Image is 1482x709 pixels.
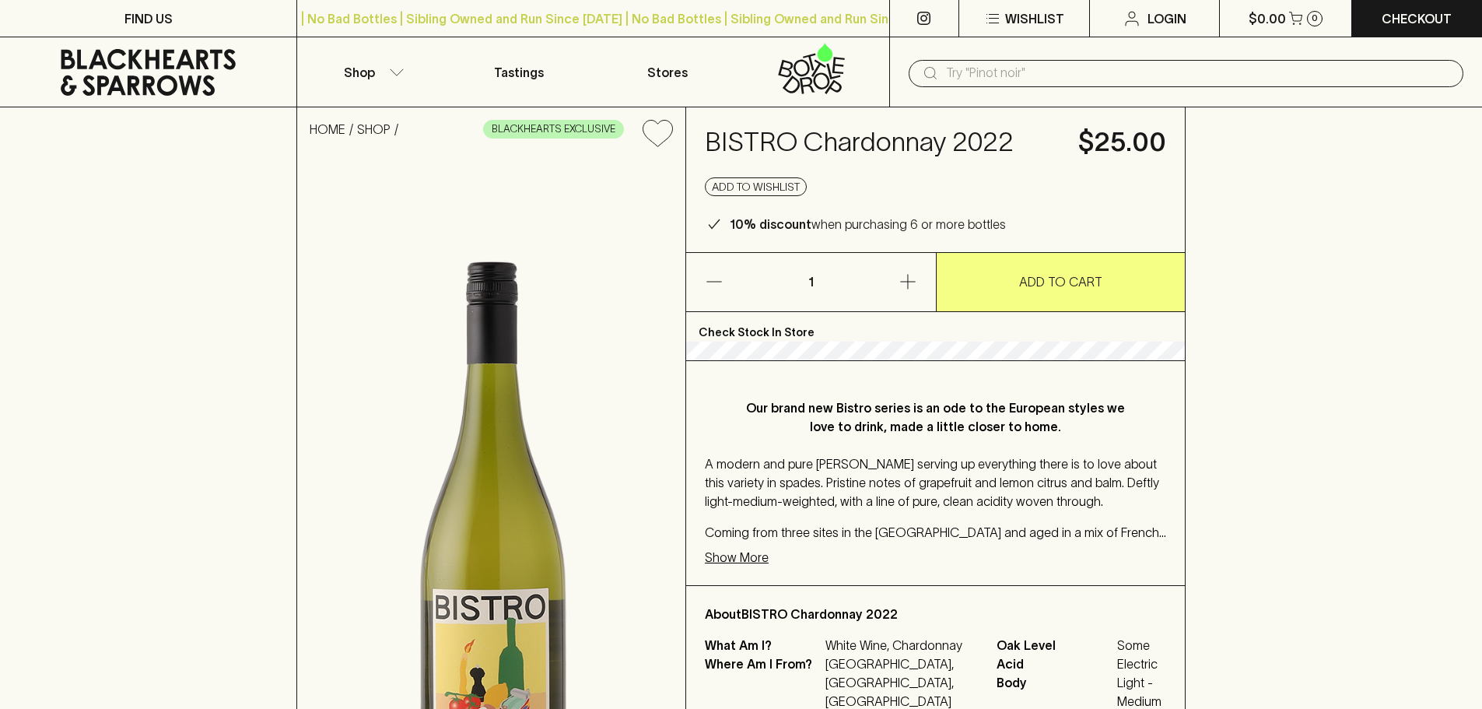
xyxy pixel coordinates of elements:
[705,126,1060,159] h4: BISTRO Chardonnay 2022
[124,9,173,28] p: FIND US
[1147,9,1186,28] p: Login
[297,37,445,107] button: Shop
[825,636,978,655] p: White Wine, Chardonnay
[1078,126,1166,159] h4: $25.00
[594,37,741,107] a: Stores
[937,253,1186,311] button: ADD TO CART
[1019,272,1102,291] p: ADD TO CART
[736,398,1135,436] p: Our brand new Bistro series is an ode to the European styles we love to drink, made a little clos...
[705,455,1166,511] p: A modern and pure [PERSON_NAME] serving up everything there is to love about this variety in spad...
[344,63,375,82] p: Shop
[636,114,679,153] button: Add to wishlist
[997,655,1113,673] span: Acid
[357,122,391,136] a: SHOP
[494,63,544,82] p: Tastings
[730,215,1006,233] p: when purchasing 6 or more bottles
[686,312,1185,342] p: Check Stock In Store
[1117,655,1166,673] span: Electric
[705,636,822,655] p: What Am I?
[1312,14,1318,23] p: 0
[1005,9,1064,28] p: Wishlist
[705,548,769,567] p: Show More
[647,63,688,82] p: Stores
[1117,636,1166,655] span: Some
[705,177,807,196] button: Add to wishlist
[997,636,1113,655] span: Oak Level
[445,37,593,107] a: Tastings
[946,61,1451,86] input: Try "Pinot noir"
[310,122,345,136] a: HOME
[1249,9,1286,28] p: $0.00
[792,253,829,311] p: 1
[705,605,1166,623] p: About BISTRO Chardonnay 2022
[705,523,1166,542] p: Coming from three sites in the [GEOGRAPHIC_DATA] and aged in a mix of French oak barriques, punch...
[1382,9,1452,28] p: Checkout
[484,121,623,137] span: BLACKHEARTS EXCLUSIVE
[730,217,811,231] b: 10% discount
